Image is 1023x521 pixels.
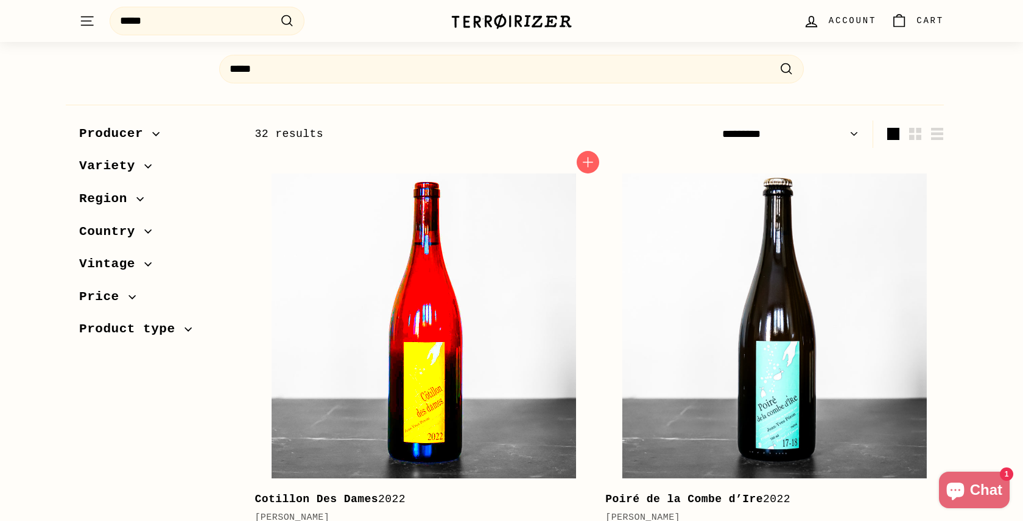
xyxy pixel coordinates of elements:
span: Product type [79,319,185,340]
b: Poiré de la Combe d’Ire [605,493,763,505]
a: Account [796,3,884,39]
span: Vintage [79,254,144,274]
span: Variety [79,156,144,177]
button: Product type [79,316,235,349]
button: Variety [79,153,235,186]
button: Region [79,186,235,219]
button: Price [79,284,235,316]
div: 2022 [255,491,581,508]
a: Cart [884,3,951,39]
inbox-online-store-chat: Shopify online store chat [935,472,1013,511]
button: Vintage [79,251,235,284]
span: Country [79,222,144,242]
span: Account [829,14,876,27]
span: Region [79,189,136,209]
b: Cotillon Des Dames [255,493,378,505]
button: Country [79,219,235,251]
div: 32 results [255,125,599,143]
div: 2022 [605,491,932,508]
button: Producer [79,121,235,153]
span: Price [79,287,128,307]
span: Cart [916,14,944,27]
span: Producer [79,124,152,144]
